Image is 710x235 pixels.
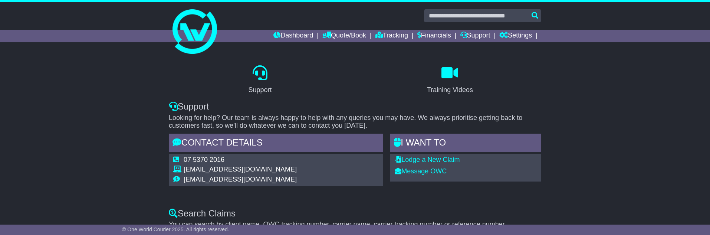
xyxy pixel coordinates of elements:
[248,85,272,95] div: Support
[390,134,541,154] div: I WANT to
[460,30,490,42] a: Support
[395,156,460,163] a: Lodge a New Claim
[184,166,297,176] td: [EMAIL_ADDRESS][DOMAIN_NAME]
[122,226,229,232] span: © One World Courier 2025. All rights reserved.
[169,208,541,219] div: Search Claims
[422,63,478,98] a: Training Videos
[184,156,297,166] td: 07 5370 2016
[273,30,313,42] a: Dashboard
[184,176,297,184] td: [EMAIL_ADDRESS][DOMAIN_NAME]
[169,221,541,229] p: You can search by client name, OWC tracking number, carrier name, carrier tracking number or refe...
[375,30,408,42] a: Tracking
[322,30,366,42] a: Quote/Book
[169,134,383,154] div: Contact Details
[427,85,473,95] div: Training Videos
[169,101,541,112] div: Support
[417,30,451,42] a: Financials
[395,167,447,175] a: Message OWC
[169,114,541,130] p: Looking for help? Our team is always happy to help with any queries you may have. We always prior...
[243,63,276,98] a: Support
[499,30,532,42] a: Settings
